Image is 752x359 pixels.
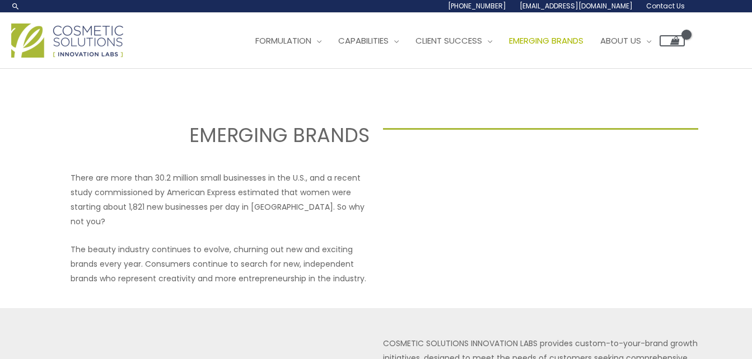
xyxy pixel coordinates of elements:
[11,23,123,58] img: Cosmetic Solutions Logo
[415,35,482,46] span: Client Success
[71,171,370,229] p: There are more than 30.2 million small businesses in the U.S., and a recent study commissioned by...
[247,24,330,58] a: Formulation
[509,35,583,46] span: Emerging Brands
[407,24,501,58] a: Client Success
[71,242,370,286] p: The beauty industry continues to evolve, churning out new and exciting brands every year. Consume...
[646,1,685,11] span: Contact Us
[501,24,592,58] a: Emerging Brands
[239,24,685,58] nav: Site Navigation
[255,35,311,46] span: Formulation
[338,35,389,46] span: Capabilities
[600,35,641,46] span: About Us
[448,1,506,11] span: [PHONE_NUMBER]
[592,24,660,58] a: About Us
[330,24,407,58] a: Capabilities
[11,2,20,11] a: Search icon link
[660,35,685,46] a: View Shopping Cart, empty
[54,122,370,148] h2: EMERGING BRANDS
[520,1,633,11] span: [EMAIL_ADDRESS][DOMAIN_NAME]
